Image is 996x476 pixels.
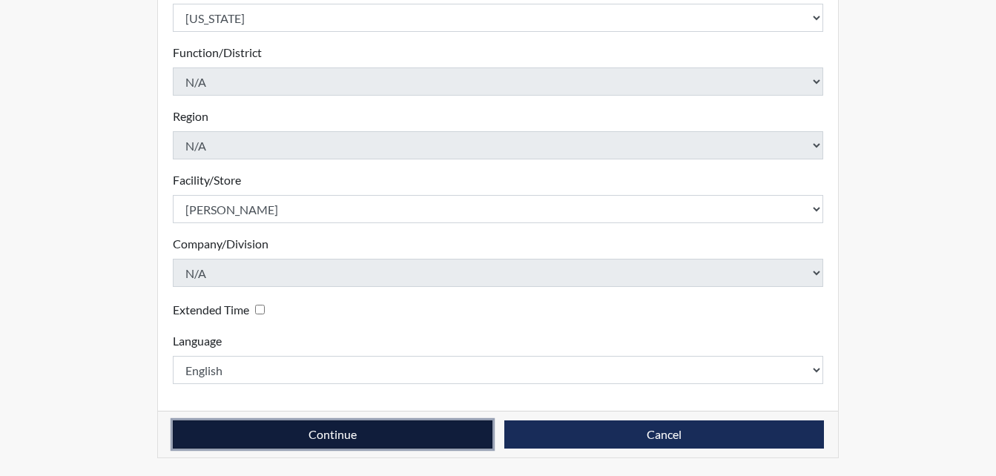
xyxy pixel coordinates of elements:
label: Facility/Store [173,171,241,189]
label: Extended Time [173,301,249,319]
label: Company/Division [173,235,268,253]
label: Language [173,332,222,350]
label: Region [173,108,208,125]
div: Checking this box will provide the interviewee with an accomodation of extra time to answer each ... [173,299,271,320]
label: Function/District [173,44,262,62]
button: Continue [173,420,492,449]
button: Cancel [504,420,824,449]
